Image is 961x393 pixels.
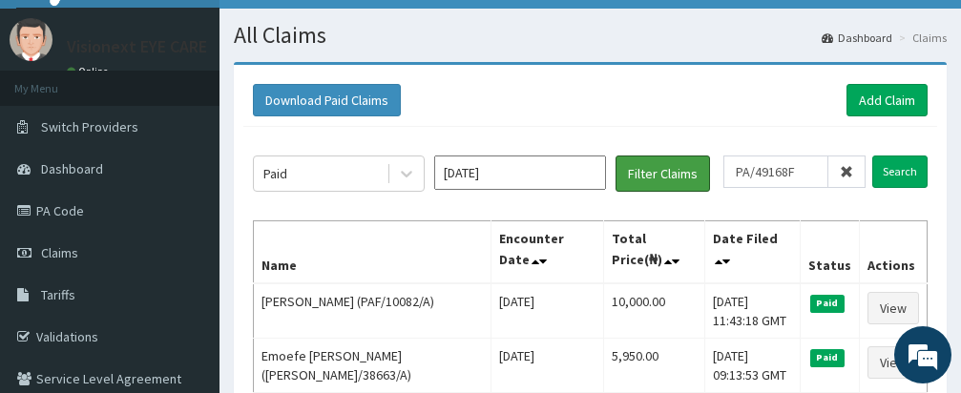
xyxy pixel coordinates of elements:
[10,18,52,61] img: User Image
[99,107,321,132] div: Chat with us now
[846,84,928,116] a: Add Claim
[35,95,77,143] img: d_794563401_company_1708531726252_794563401
[872,155,928,188] input: Search
[616,155,710,192] button: Filter Claims
[867,346,919,379] a: View
[604,283,705,339] td: 10,000.00
[810,295,845,312] span: Paid
[313,10,359,55] div: Minimize live chat window
[111,92,263,284] span: We're online!
[41,118,138,135] span: Switch Providers
[705,221,801,284] th: Date Filed
[67,65,113,78] a: Online
[810,349,845,366] span: Paid
[491,283,604,339] td: [DATE]
[41,244,78,261] span: Claims
[10,223,364,290] textarea: Type your message and hit 'Enter'
[723,155,828,188] input: Search by HMO ID
[254,283,491,339] td: [PERSON_NAME] (PAF/10082/A)
[800,221,859,284] th: Status
[822,30,892,46] a: Dashboard
[41,160,103,177] span: Dashboard
[859,221,927,284] th: Actions
[894,30,947,46] li: Claims
[41,286,75,303] span: Tariffs
[434,155,606,190] input: Select Month and Year
[254,221,491,284] th: Name
[867,292,919,324] a: View
[604,339,705,393] td: 5,950.00
[234,23,947,48] h1: All Claims
[491,339,604,393] td: [DATE]
[253,84,401,116] button: Download Paid Claims
[263,164,287,183] div: Paid
[67,38,207,55] p: Visionext EYE CARE
[254,339,491,393] td: Emoefe [PERSON_NAME] ([PERSON_NAME]/38663/A)
[604,221,705,284] th: Total Price(₦)
[705,283,801,339] td: [DATE] 11:43:18 GMT
[705,339,801,393] td: [DATE] 09:13:53 GMT
[491,221,604,284] th: Encounter Date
